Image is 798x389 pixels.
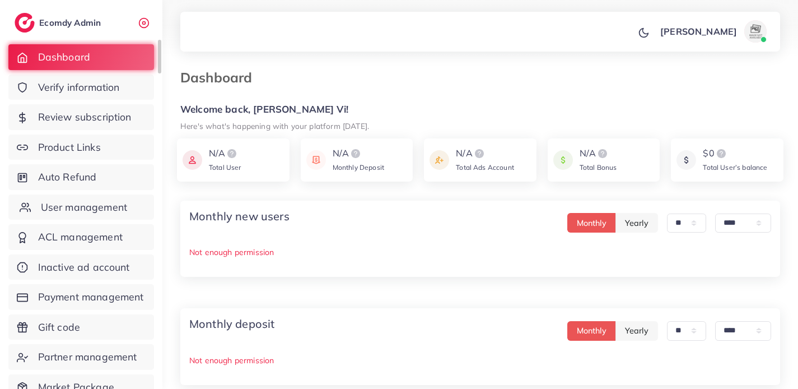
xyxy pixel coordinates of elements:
[567,321,616,341] button: Monthly
[306,147,326,173] img: icon payment
[456,163,514,172] span: Total Ads Account
[615,213,658,233] button: Yearly
[39,17,104,28] h2: Ecomdy Admin
[8,75,154,100] a: Verify information
[430,147,449,173] img: icon payment
[180,121,369,131] small: Here's what's happening with your platform [DATE].
[580,147,617,160] div: N/A
[38,350,137,364] span: Partner management
[8,224,154,250] a: ACL management
[744,20,767,43] img: avatar
[8,44,154,70] a: Dashboard
[8,284,154,310] a: Payment management
[654,20,771,43] a: [PERSON_NAME]avatar
[183,147,202,173] img: icon payment
[8,254,154,280] a: Inactive ad account
[349,147,362,160] img: logo
[189,354,771,367] p: Not enough permission
[180,70,261,86] h3: Dashboard
[676,147,696,173] img: icon payment
[38,170,97,184] span: Auto Refund
[38,320,80,335] span: Gift code
[8,314,154,340] a: Gift code
[333,163,384,172] span: Monthly Deposit
[8,344,154,370] a: Partner management
[8,164,154,190] a: Auto Refund
[615,321,658,341] button: Yearly
[38,290,144,304] span: Payment management
[38,230,123,244] span: ACL management
[456,147,514,160] div: N/A
[38,50,90,64] span: Dashboard
[180,104,780,115] h5: Welcome back, [PERSON_NAME] Vi!
[189,246,771,259] p: Not enough permission
[189,317,274,331] h4: Monthly deposit
[473,147,486,160] img: logo
[15,13,104,33] a: logoEcomdy Admin
[15,13,35,33] img: logo
[8,104,154,130] a: Review subscription
[8,194,154,220] a: User management
[703,147,767,160] div: $0
[41,200,127,215] span: User management
[38,80,120,95] span: Verify information
[567,213,616,233] button: Monthly
[596,147,609,160] img: logo
[38,110,132,124] span: Review subscription
[38,140,101,155] span: Product Links
[333,147,384,160] div: N/A
[660,25,737,38] p: [PERSON_NAME]
[580,163,617,172] span: Total Bonus
[38,260,130,275] span: Inactive ad account
[715,147,728,160] img: logo
[209,163,241,172] span: Total User
[8,135,154,160] a: Product Links
[209,147,241,160] div: N/A
[553,147,573,173] img: icon payment
[225,147,239,160] img: logo
[703,163,767,172] span: Total User’s balance
[189,210,290,223] h4: Monthly new users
